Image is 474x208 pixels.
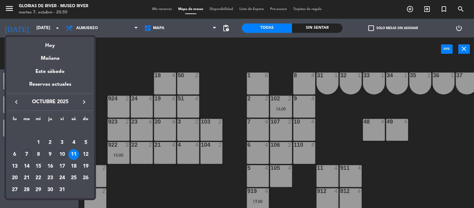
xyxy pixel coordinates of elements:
[78,98,90,106] button: keyboard_arrow_right
[68,137,80,149] td: 4 de octubre de 2025
[44,149,56,160] td: 9 de octubre de 2025
[80,98,88,106] i: keyboard_arrow_right
[68,160,80,172] td: 18 de octubre de 2025
[21,173,32,183] div: 21
[9,115,21,125] th: lunes
[9,160,21,172] td: 13 de octubre de 2025
[21,149,33,160] td: 7 de octubre de 2025
[80,137,92,149] td: 5 de octubre de 2025
[80,115,92,125] th: domingo
[56,172,68,184] td: 24 de octubre de 2025
[57,185,67,195] div: 31
[68,172,80,184] td: 25 de octubre de 2025
[57,161,67,172] div: 17
[45,185,56,195] div: 30
[56,149,68,160] td: 10 de octubre de 2025
[9,184,21,196] td: 27 de octubre de 2025
[9,173,20,183] div: 20
[68,161,79,172] div: 18
[56,160,68,172] td: 17 de octubre de 2025
[68,137,79,148] div: 4
[21,161,32,172] div: 14
[80,161,91,172] div: 19
[80,172,92,184] td: 26 de octubre de 2025
[45,149,56,160] div: 9
[32,172,44,184] td: 22 de octubre de 2025
[21,172,33,184] td: 21 de octubre de 2025
[33,173,44,183] div: 22
[32,149,44,160] td: 8 de octubre de 2025
[6,80,94,93] div: Reservas actuales
[9,149,21,160] td: 6 de octubre de 2025
[9,125,92,137] td: OCT.
[33,185,44,195] div: 29
[80,173,91,183] div: 26
[80,137,91,148] div: 5
[57,137,67,148] div: 3
[68,173,79,183] div: 25
[9,161,20,172] div: 13
[44,137,56,149] td: 2 de octubre de 2025
[45,161,56,172] div: 16
[9,185,20,195] div: 27
[22,98,78,106] span: octubre 2025
[6,50,94,63] div: Mañana
[21,184,33,196] td: 28 de octubre de 2025
[21,149,32,160] div: 7
[44,184,56,196] td: 30 de octubre de 2025
[57,149,67,160] div: 10
[11,98,22,106] button: keyboard_arrow_left
[33,161,44,172] div: 15
[80,149,91,160] div: 12
[44,172,56,184] td: 23 de octubre de 2025
[68,149,80,160] td: 11 de octubre de 2025
[44,160,56,172] td: 16 de octubre de 2025
[9,149,20,160] div: 6
[33,149,44,160] div: 8
[13,98,20,106] i: keyboard_arrow_left
[56,115,68,125] th: viernes
[21,185,32,195] div: 28
[6,63,94,80] div: Este sábado
[80,149,92,160] td: 12 de octubre de 2025
[21,160,33,172] td: 14 de octubre de 2025
[33,137,44,148] div: 1
[80,160,92,172] td: 19 de octubre de 2025
[6,37,94,50] div: Hoy
[56,137,68,149] td: 3 de octubre de 2025
[32,160,44,172] td: 15 de octubre de 2025
[45,137,56,148] div: 2
[32,115,44,125] th: miércoles
[9,172,21,184] td: 20 de octubre de 2025
[68,149,79,160] div: 11
[44,115,56,125] th: jueves
[32,137,44,149] td: 1 de octubre de 2025
[32,184,44,196] td: 29 de octubre de 2025
[21,115,33,125] th: martes
[56,184,68,196] td: 31 de octubre de 2025
[57,173,67,183] div: 24
[45,173,56,183] div: 23
[68,115,80,125] th: sábado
